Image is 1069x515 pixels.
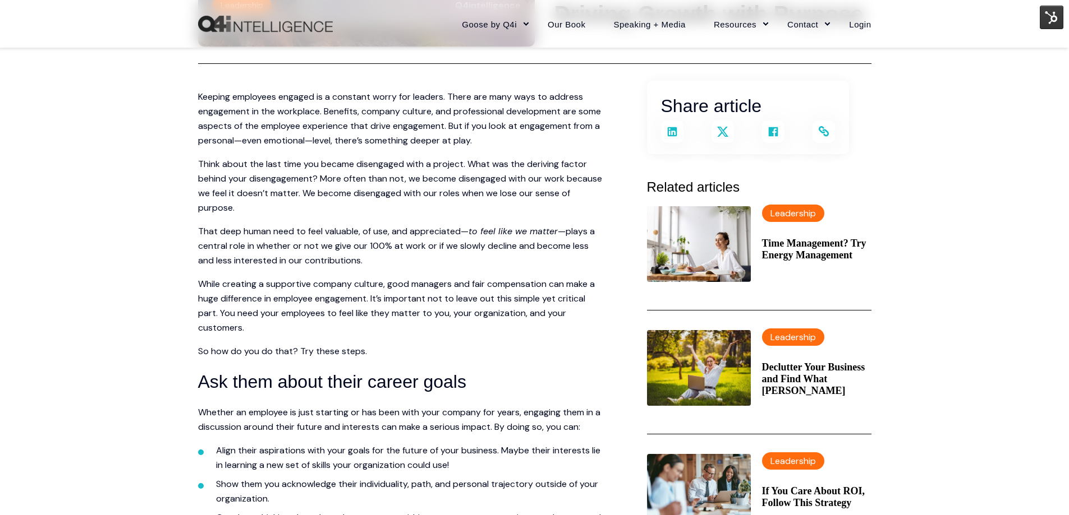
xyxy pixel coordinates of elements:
label: Leadership [762,328,824,346]
a: Declutter Your Business and Find What [PERSON_NAME] [762,361,871,397]
em: to feel like we matter­ [469,225,558,237]
img: HubSpot Tools Menu Toggle [1040,6,1063,29]
img: Smiling woman in a white blouse working on a computer at a desk with flowers on the table. [647,206,751,282]
label: Leadership [762,205,824,222]
h3: Ask them about their career goals [198,368,602,396]
p: Whether an employee is just starting or has been with your company for years, engaging them in a ... [198,405,602,434]
h3: Related articles [647,177,871,198]
a: Back to Home [198,16,333,33]
p: Keeping employees engaged is a constant worry for leaders. There are many ways to address engagem... [198,90,602,148]
img: Q4intelligence, LLC logo [198,16,333,33]
a: Time Management? Try Energy Management [762,238,871,261]
p: So how do you do that? Try these steps. [198,344,602,359]
p: While creating a supportive company culture, good managers and fair compensation can make a huge ... [198,277,602,335]
p: That deep human need to feel valuable, of use, and appreciated— —plays a central role in whether ... [198,224,602,268]
li: Align their aspirations with your goals for the future of your business. Maybe their interests li... [216,443,602,472]
h3: Share article [661,92,835,120]
label: Leadership [762,452,824,470]
img: Clutter can accumulate. Instead of standing in clutter, declutter and spark joy so you can free u... [647,330,751,406]
li: Show them you acknowledge their individuality, path, and personal trajectory outside of your orga... [216,477,602,506]
p: Think about the last time you became disengaged with a project. What was the deriving factor behi... [198,157,602,215]
a: If You Care About ROI, Follow This Strategy [762,485,871,509]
